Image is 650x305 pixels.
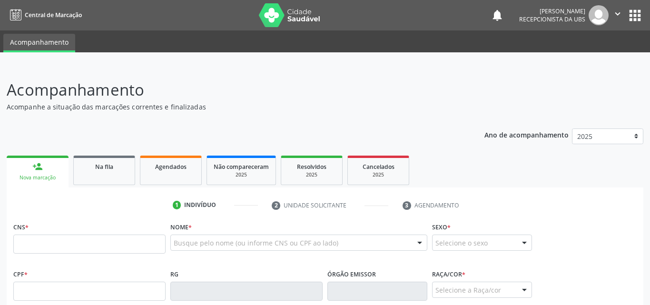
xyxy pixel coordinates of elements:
button: apps [627,7,643,24]
div: [PERSON_NAME] [519,7,585,15]
button:  [609,5,627,25]
button: notifications [491,9,504,22]
div: 2025 [288,171,335,178]
div: 1 [173,201,181,209]
span: Central de Marcação [25,11,82,19]
span: Busque pelo nome (ou informe CNS ou CPF ao lado) [174,238,338,248]
a: Central de Marcação [7,7,82,23]
label: Sexo [432,220,451,235]
label: Órgão emissor [327,267,376,282]
img: img [589,5,609,25]
span: Cancelados [363,163,394,171]
label: Nome [170,220,192,235]
i:  [612,9,623,19]
div: person_add [32,161,43,172]
span: Não compareceram [214,163,269,171]
a: Acompanhamento [3,34,75,52]
p: Ano de acompanhamento [484,128,569,140]
label: CNS [13,220,29,235]
label: RG [170,267,178,282]
label: Raça/cor [432,267,465,282]
span: Resolvidos [297,163,326,171]
span: Selecione a Raça/cor [435,285,501,295]
p: Acompanhe a situação das marcações correntes e finalizadas [7,102,453,112]
div: 2025 [214,171,269,178]
p: Acompanhamento [7,78,453,102]
div: Indivíduo [184,201,216,209]
span: Agendados [155,163,187,171]
span: Na fila [95,163,113,171]
span: Selecione o sexo [435,238,488,248]
div: 2025 [355,171,402,178]
div: Nova marcação [13,174,62,181]
span: Recepcionista da UBS [519,15,585,23]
